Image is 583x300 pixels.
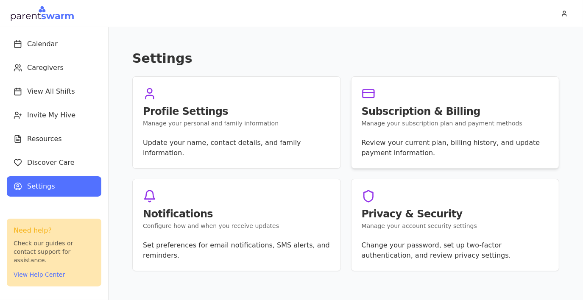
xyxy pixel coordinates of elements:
[132,179,341,271] a: NotificationsConfigure how and when you receive updatesSet preferences for email notifications, S...
[143,119,330,128] p: Manage your personal and family information
[7,58,101,78] button: Caregivers
[362,106,549,117] h3: Subscription & Billing
[27,181,55,192] span: Settings
[7,81,101,102] button: View All Shifts
[27,158,75,168] span: Discover Care
[362,138,549,158] p: Review your current plan, billing history, and update payment information.
[362,209,549,219] h3: Privacy & Security
[27,39,58,49] span: Calendar
[351,76,560,169] a: Subscription & BillingManage your subscription plan and payment methodsReview your current plan, ...
[7,105,101,125] button: Invite My Hive
[14,239,95,264] p: Check our guides or contact support for assistance.
[143,222,330,230] p: Configure how and when you receive updates
[14,270,65,279] button: View Help Center
[143,106,330,117] h3: Profile Settings
[27,110,75,120] span: Invite My Hive
[362,119,549,128] p: Manage your subscription plan and payment methods
[14,225,95,236] h3: Need help?
[27,86,75,97] span: View All Shifts
[7,34,101,54] button: Calendar
[27,63,64,73] span: Caregivers
[132,51,559,66] h1: Settings
[7,176,101,197] button: Settings
[143,240,330,261] p: Set preferences for email notifications, SMS alerts, and reminders.
[132,76,341,169] a: Profile SettingsManage your personal and family informationUpdate your name, contact details, and...
[351,179,560,271] a: Privacy & SecurityManage your account security settingsChange your password, set up two-factor au...
[362,222,549,230] p: Manage your account security settings
[7,129,101,149] button: Resources
[10,5,74,22] img: Parentswarm Logo
[143,209,330,219] h3: Notifications
[143,138,330,158] p: Update your name, contact details, and family information.
[362,240,549,261] p: Change your password, set up two-factor authentication, and review privacy settings.
[27,134,62,144] span: Resources
[7,153,101,173] button: Discover Care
